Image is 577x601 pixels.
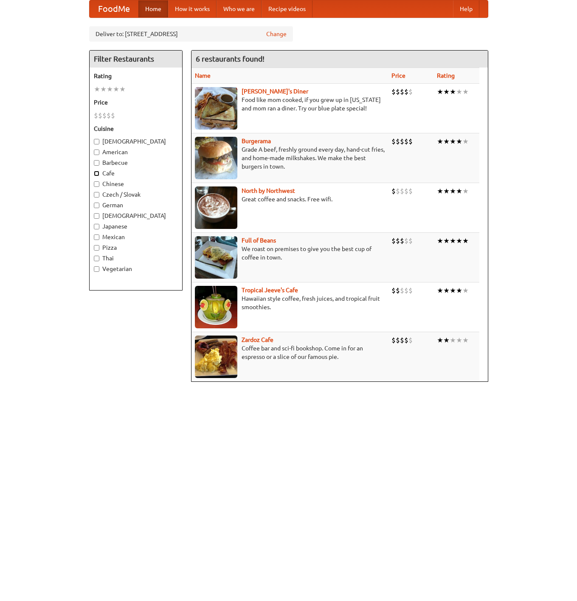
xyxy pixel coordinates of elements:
[396,186,400,196] li: $
[94,192,99,198] input: Czech / Slovak
[90,0,138,17] a: FoodMe
[98,111,102,120] li: $
[450,186,456,196] li: ★
[138,0,168,17] a: Home
[462,286,469,295] li: ★
[242,336,273,343] a: Zardoz Cafe
[195,137,237,179] img: burgerama.jpg
[437,137,443,146] li: ★
[94,254,178,262] label: Thai
[408,336,413,345] li: $
[94,160,99,166] input: Barbecue
[94,233,178,241] label: Mexican
[195,72,211,79] a: Name
[196,55,265,63] ng-pluralize: 6 restaurants found!
[400,186,404,196] li: $
[94,85,100,94] li: ★
[94,222,178,231] label: Japanese
[94,256,99,261] input: Thai
[462,236,469,245] li: ★
[400,336,404,345] li: $
[462,137,469,146] li: ★
[94,139,99,144] input: [DEMOGRAPHIC_DATA]
[400,87,404,96] li: $
[404,336,408,345] li: $
[195,87,237,130] img: sallys.jpg
[400,286,404,295] li: $
[456,236,462,245] li: ★
[437,236,443,245] li: ★
[391,286,396,295] li: $
[450,236,456,245] li: ★
[94,169,178,178] label: Cafe
[242,287,298,293] a: Tropical Jeeve's Cafe
[396,137,400,146] li: $
[94,137,178,146] label: [DEMOGRAPHIC_DATA]
[404,186,408,196] li: $
[450,336,456,345] li: ★
[94,124,178,133] h5: Cuisine
[437,186,443,196] li: ★
[195,186,237,229] img: north.jpg
[94,72,178,80] h5: Rating
[453,0,479,17] a: Help
[456,137,462,146] li: ★
[89,26,293,42] div: Deliver to: [STREET_ADDRESS]
[462,87,469,96] li: ★
[107,111,111,120] li: $
[94,181,99,187] input: Chinese
[443,87,450,96] li: ★
[408,87,413,96] li: $
[404,286,408,295] li: $
[437,336,443,345] li: ★
[195,336,237,378] img: zardoz.jpg
[94,224,99,229] input: Japanese
[400,137,404,146] li: $
[242,138,271,144] a: Burgerama
[443,236,450,245] li: ★
[404,137,408,146] li: $
[391,137,396,146] li: $
[113,85,119,94] li: ★
[396,336,400,345] li: $
[408,186,413,196] li: $
[94,171,99,176] input: Cafe
[94,158,178,167] label: Barbecue
[94,212,178,220] label: [DEMOGRAPHIC_DATA]
[111,111,115,120] li: $
[408,137,413,146] li: $
[437,286,443,295] li: ★
[94,266,99,272] input: Vegetarian
[195,245,385,262] p: We roast on premises to give you the best cup of coffee in town.
[195,286,237,328] img: jeeves.jpg
[450,87,456,96] li: ★
[391,236,396,245] li: $
[242,88,308,95] a: [PERSON_NAME]'s Diner
[404,87,408,96] li: $
[408,236,413,245] li: $
[94,148,178,156] label: American
[400,236,404,245] li: $
[456,286,462,295] li: ★
[90,51,182,68] h4: Filter Restaurants
[404,236,408,245] li: $
[242,237,276,244] a: Full of Beans
[450,137,456,146] li: ★
[462,336,469,345] li: ★
[217,0,262,17] a: Who we are
[396,286,400,295] li: $
[391,72,405,79] a: Price
[94,201,178,209] label: German
[242,187,295,194] b: North by Northwest
[456,87,462,96] li: ★
[94,180,178,188] label: Chinese
[195,236,237,279] img: beans.jpg
[119,85,126,94] li: ★
[195,145,385,171] p: Grade A beef, freshly ground every day, hand-cut fries, and home-made milkshakes. We make the bes...
[266,30,287,38] a: Change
